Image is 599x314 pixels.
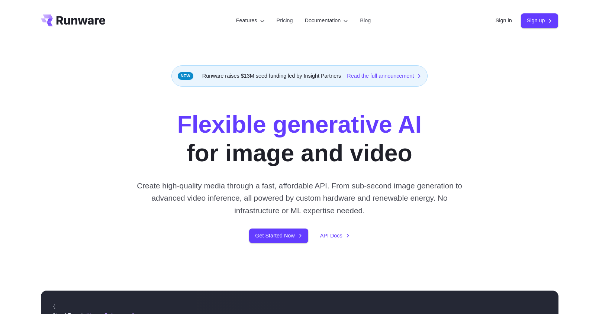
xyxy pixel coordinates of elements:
a: Sign in [496,16,512,25]
a: Get Started Now [249,229,308,243]
a: API Docs [320,232,350,240]
p: Create high-quality media through a fast, affordable API. From sub-second image generation to adv... [134,179,465,217]
span: { [53,303,56,309]
a: Go to / [41,14,106,26]
a: Read the full announcement [347,72,421,80]
a: Pricing [277,16,293,25]
a: Sign up [521,13,558,28]
div: Runware raises $13M seed funding led by Insight Partners [171,65,428,87]
a: Blog [360,16,371,25]
label: Documentation [305,16,348,25]
label: Features [236,16,265,25]
h1: for image and video [177,110,422,168]
strong: Flexible generative AI [177,111,422,138]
